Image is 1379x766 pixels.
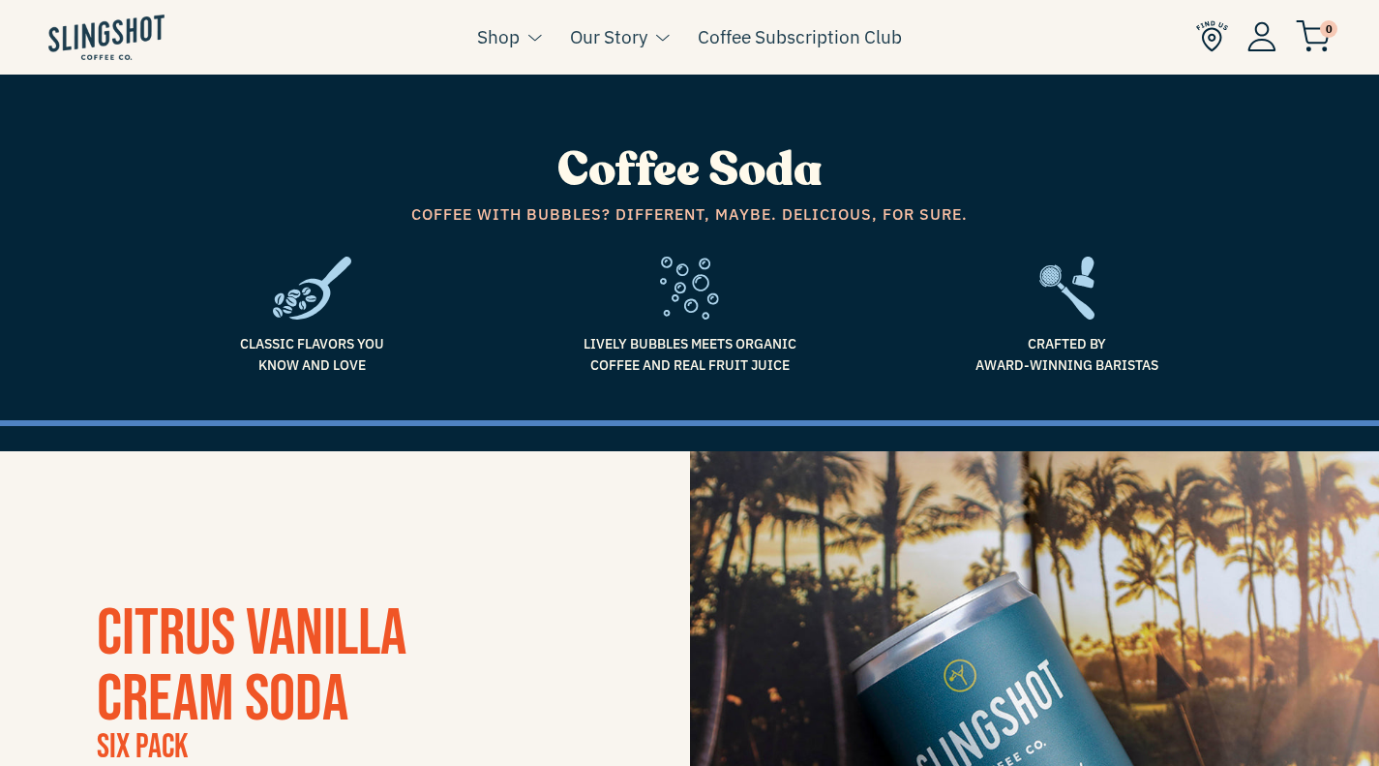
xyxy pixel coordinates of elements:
a: Our Story [570,22,647,51]
span: Lively bubbles meets organic coffee and real fruit juice [516,333,864,377]
span: 0 [1320,20,1337,38]
img: frame2-1635783918803.svg [1039,257,1094,320]
span: Coffee with bubbles? Different, maybe. Delicious, for sure. [138,202,1242,228]
img: frame1-1635784469953.svg [273,257,351,320]
a: Coffee Subscription Club [698,22,902,51]
a: CITRUS VANILLACREAM SODA [97,595,406,739]
img: fizz-1636557709766.svg [660,257,719,320]
span: CITRUS VANILLA CREAM SODA [97,595,406,739]
span: Classic flavors you know and love [138,333,487,377]
a: Shop [477,22,520,51]
a: 0 [1296,25,1331,48]
img: Account [1247,21,1276,51]
img: Find Us [1196,20,1228,52]
span: Crafted by Award-Winning Baristas [893,333,1242,377]
img: cart [1296,20,1331,52]
span: Coffee Soda [557,138,823,201]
